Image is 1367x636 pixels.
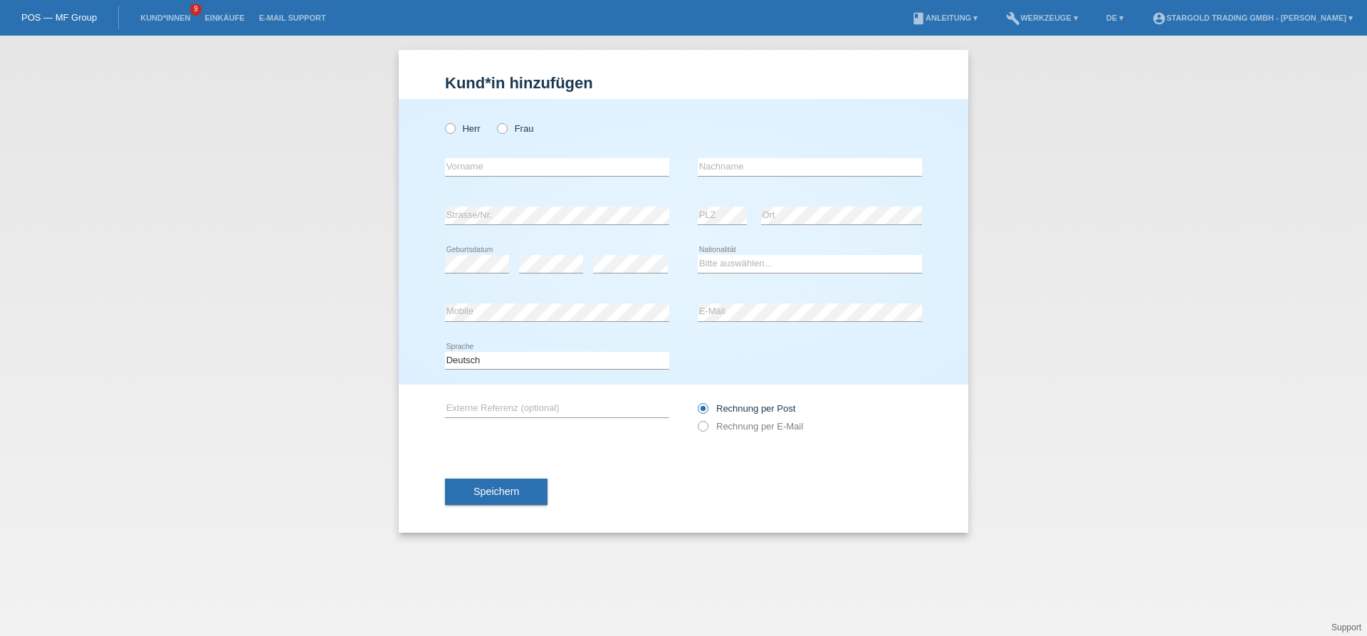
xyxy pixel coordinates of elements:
[133,14,197,22] a: Kund*innen
[21,12,97,23] a: POS — MF Group
[698,421,803,432] label: Rechnung per E-Mail
[445,74,922,92] h1: Kund*in hinzufügen
[1145,14,1360,22] a: account_circleStargold Trading GmbH - [PERSON_NAME] ▾
[1152,11,1166,26] i: account_circle
[190,4,201,16] span: 9
[904,14,985,22] a: bookAnleitung ▾
[252,14,333,22] a: E-Mail Support
[911,11,926,26] i: book
[445,123,481,134] label: Herr
[698,403,795,414] label: Rechnung per Post
[497,123,533,134] label: Frau
[473,486,519,497] span: Speichern
[197,14,251,22] a: Einkäufe
[445,479,548,506] button: Speichern
[999,14,1085,22] a: buildWerkzeuge ▾
[698,421,707,439] input: Rechnung per E-Mail
[698,403,707,421] input: Rechnung per Post
[445,123,454,132] input: Herr
[1099,14,1131,22] a: DE ▾
[1331,622,1361,632] a: Support
[497,123,506,132] input: Frau
[1006,11,1020,26] i: build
